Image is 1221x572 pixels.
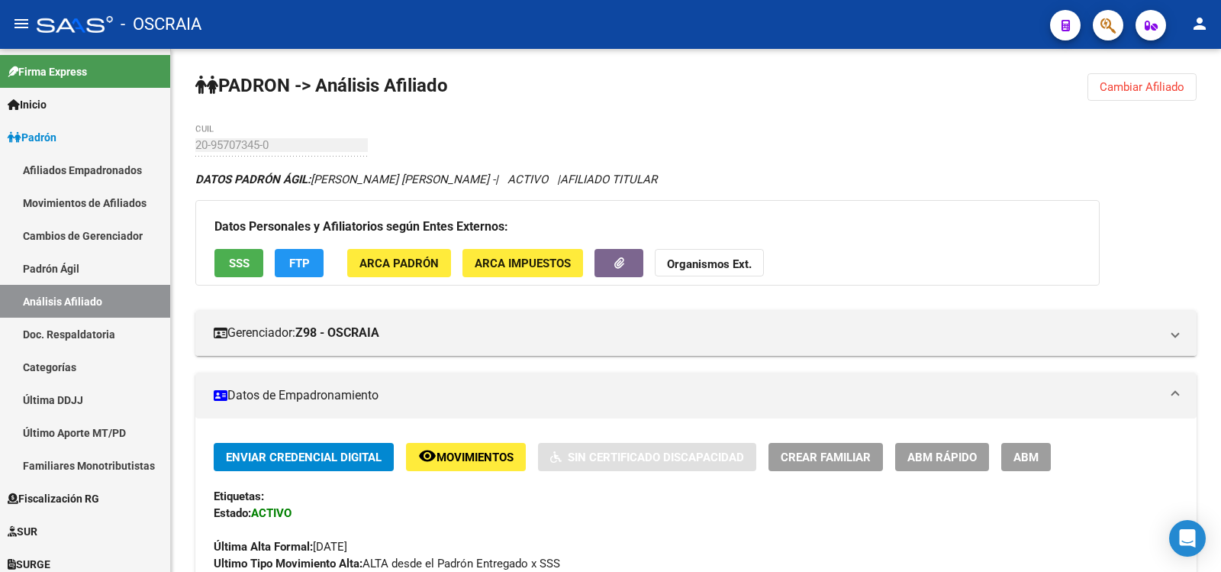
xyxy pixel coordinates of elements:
[195,173,495,186] span: [PERSON_NAME] [PERSON_NAME] -
[8,490,99,507] span: Fiscalización RG
[195,75,448,96] strong: PADRON -> Análisis Afiliado
[907,451,977,464] span: ABM Rápido
[214,443,394,471] button: Enviar Credencial Digital
[347,249,451,277] button: ARCA Padrón
[214,540,347,554] span: [DATE]
[781,451,871,464] span: Crear Familiar
[214,325,1160,341] mat-panel-title: Gerenciador:
[437,451,514,464] span: Movimientos
[568,451,744,464] span: Sin Certificado Discapacidad
[1001,443,1051,471] button: ABM
[195,173,657,186] i: | ACTIVO |
[275,249,324,277] button: FTP
[195,310,1197,356] mat-expansion-panel-header: Gerenciador:Z98 - OSCRAIA
[8,96,47,113] span: Inicio
[214,557,560,570] span: ALTA desde el Padrón Entregado x SSS
[1169,520,1206,557] div: Open Intercom Messenger
[195,373,1197,418] mat-expansion-panel-header: Datos de Empadronamiento
[226,451,382,464] span: Enviar Credencial Digital
[229,257,250,270] span: SSS
[1087,73,1197,101] button: Cambiar Afiliado
[195,173,311,186] strong: DATOS PADRÓN ÁGIL:
[359,257,439,270] span: ARCA Padrón
[8,523,37,540] span: SUR
[214,490,264,503] strong: Etiquetas:
[895,443,989,471] button: ABM Rápido
[8,63,87,80] span: Firma Express
[475,257,571,270] span: ARCA Impuestos
[214,387,1160,404] mat-panel-title: Datos de Empadronamiento
[214,216,1081,238] h3: Datos Personales y Afiliatorios según Entes Externos:
[251,506,292,520] strong: ACTIVO
[418,447,437,465] mat-icon: remove_red_eye
[12,15,31,33] mat-icon: menu
[214,249,263,277] button: SSS
[538,443,756,471] button: Sin Certificado Discapacidad
[121,8,201,41] span: - OSCRAIA
[1013,451,1039,464] span: ABM
[462,249,583,277] button: ARCA Impuestos
[1100,80,1184,94] span: Cambiar Afiliado
[667,257,752,271] strong: Organismos Ext.
[214,557,362,570] strong: Ultimo Tipo Movimiento Alta:
[289,257,310,270] span: FTP
[214,540,313,554] strong: Última Alta Formal:
[655,249,764,277] button: Organismos Ext.
[768,443,883,471] button: Crear Familiar
[560,173,657,186] span: AFILIADO TITULAR
[214,506,251,520] strong: Estado:
[406,443,526,471] button: Movimientos
[1190,15,1209,33] mat-icon: person
[295,325,379,341] strong: Z98 - OSCRAIA
[8,129,56,146] span: Padrón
